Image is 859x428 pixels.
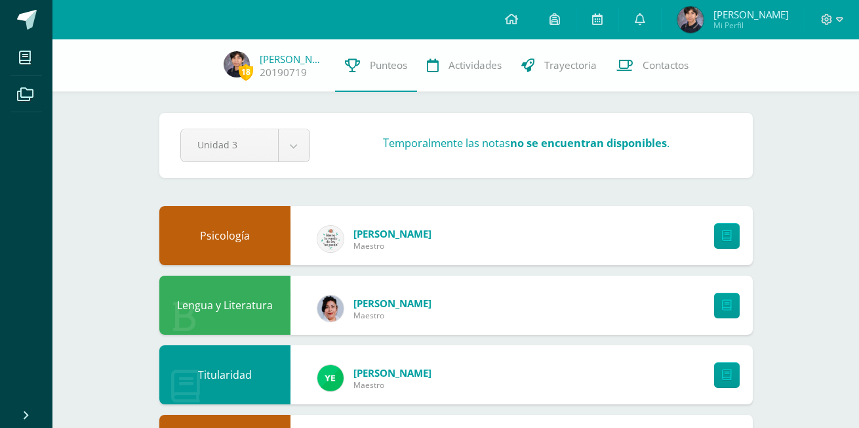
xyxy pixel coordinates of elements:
a: [PERSON_NAME] [260,53,325,66]
div: Lengua y Literatura [159,276,290,335]
img: 3fc1c63831f4eb230c5715ef2dfb19c3.png [224,51,250,77]
strong: no se encuentran disponibles [510,136,667,150]
img: 3fc1c63831f4eb230c5715ef2dfb19c3.png [677,7,704,33]
span: Maestro [353,379,431,391]
span: Maestro [353,240,431,251]
span: 18 [239,64,253,80]
span: Unidad 3 [197,129,262,160]
a: Contactos [607,39,698,92]
span: [PERSON_NAME] [353,366,431,379]
a: Actividades [417,39,511,92]
img: 6d997b708352de6bfc4edc446c29d722.png [317,226,344,252]
span: Contactos [643,58,689,72]
span: Actividades [449,58,502,72]
span: Trayectoria [544,58,597,72]
img: fd93c6619258ae32e8e829e8701697bb.png [317,365,344,391]
a: Trayectoria [511,39,607,92]
span: [PERSON_NAME] [713,8,789,21]
span: Maestro [353,310,431,321]
div: Titularidad [159,345,290,404]
span: Mi Perfil [713,20,789,31]
a: Unidad 3 [181,129,310,161]
div: Psicología [159,206,290,265]
h3: Temporalmente las notas . [383,136,669,150]
span: [PERSON_NAME] [353,297,431,310]
a: Punteos [335,39,417,92]
span: [PERSON_NAME] [353,227,431,240]
a: 20190719 [260,66,307,79]
span: Punteos [370,58,407,72]
img: ff52b7a7aeb8409a6dc0d715e3e85e0f.png [317,295,344,322]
